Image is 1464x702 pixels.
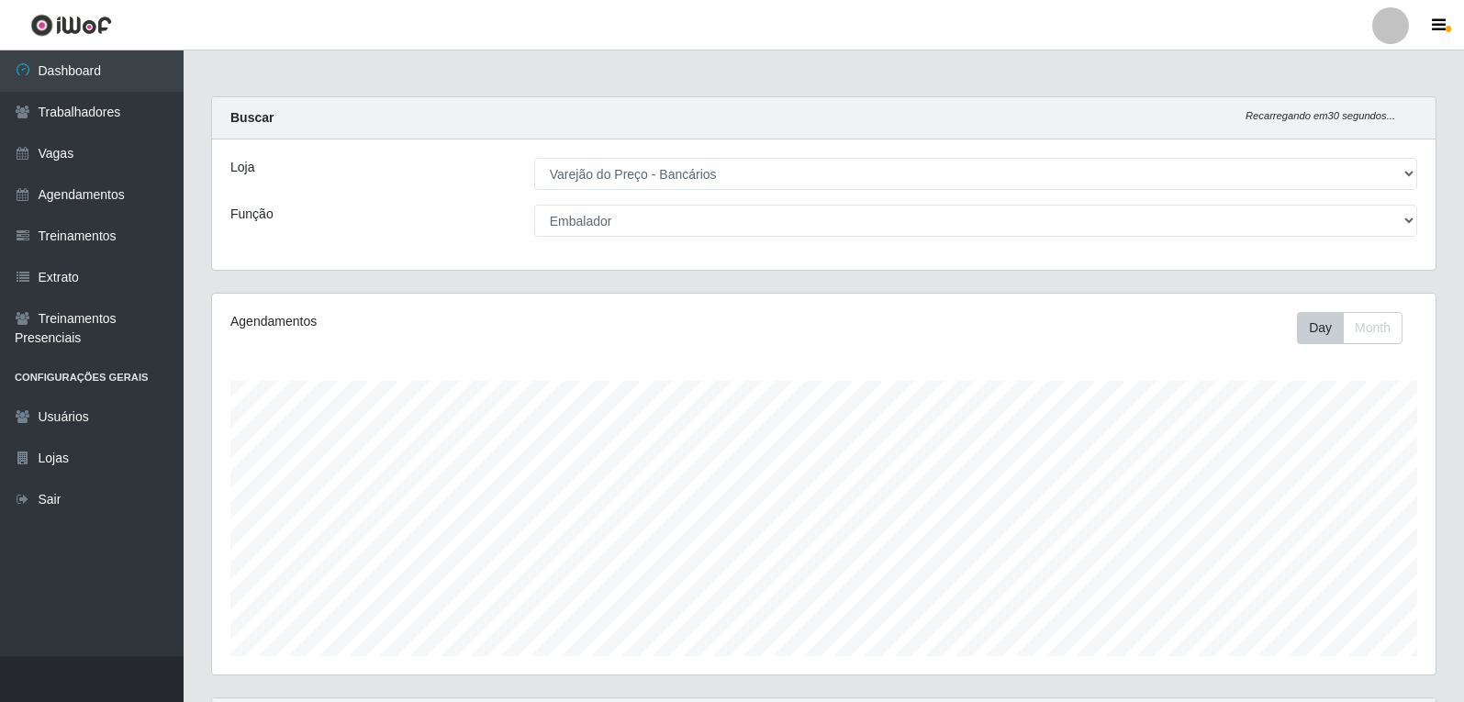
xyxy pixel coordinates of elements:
[1297,312,1403,344] div: First group
[230,110,274,125] strong: Buscar
[230,158,254,177] label: Loja
[1343,312,1403,344] button: Month
[1297,312,1344,344] button: Day
[230,312,709,331] div: Agendamentos
[230,205,274,224] label: Função
[30,14,112,37] img: CoreUI Logo
[1246,110,1395,121] i: Recarregando em 30 segundos...
[1297,312,1417,344] div: Toolbar with button groups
